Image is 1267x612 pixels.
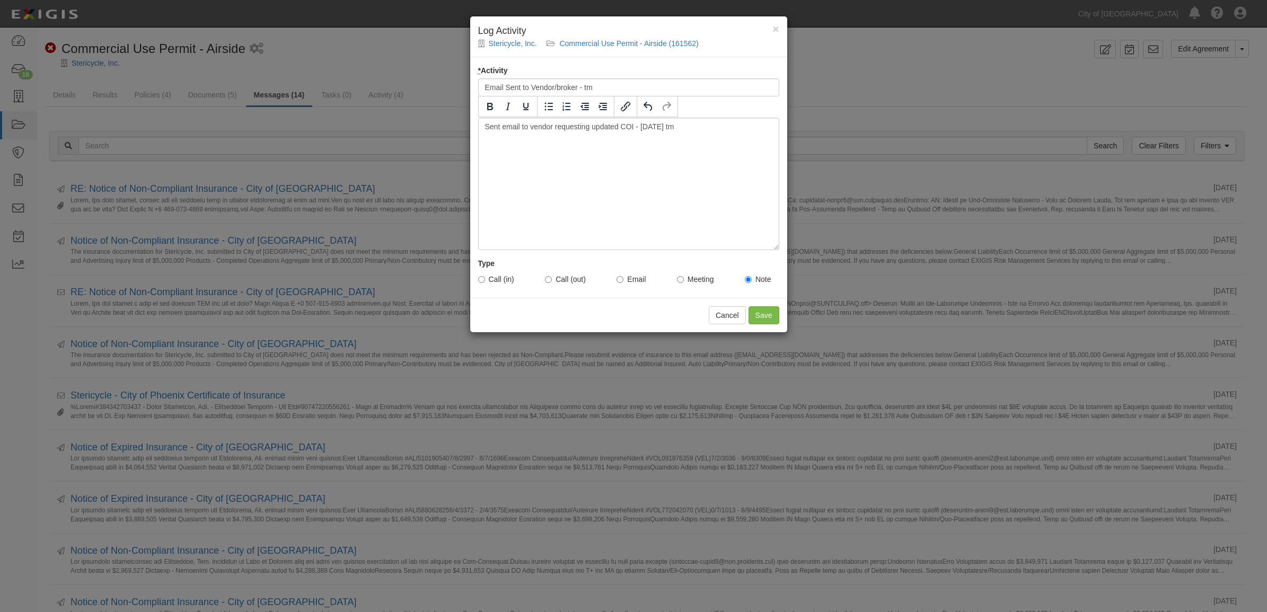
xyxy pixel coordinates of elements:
[478,66,481,75] abbr: required
[559,39,698,48] a: Commercial Use Permit - Airside (161562)
[478,258,495,269] label: Type
[478,24,779,38] h4: Log Activity
[677,276,684,283] input: Meeting
[558,97,576,116] button: Numbered list
[540,97,558,116] button: Bullet list
[639,97,657,116] button: Undo
[594,97,612,116] button: Increase indent
[478,274,514,285] label: Call (in)
[617,97,635,116] button: Insert/edit link
[709,306,746,324] button: Cancel
[677,274,714,285] label: Meeting
[499,97,517,116] button: Italic
[617,274,646,285] label: Email
[617,276,623,283] input: Email
[545,274,586,285] label: Call (out)
[576,97,594,116] button: Decrease indent
[545,276,552,283] input: Call (out)
[772,23,779,35] span: ×
[489,39,537,48] a: Stericycle, Inc.
[749,306,779,324] input: Save
[657,97,675,116] button: Redo
[745,274,771,285] label: Note
[517,97,535,116] button: Underline
[478,276,485,283] input: Call (in)
[478,65,508,76] label: Activity
[481,97,499,116] button: Bold
[772,23,779,34] button: Close
[478,118,779,250] div: Sent email to vendor requesting updated COI - [DATE] tm
[745,276,752,283] input: Note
